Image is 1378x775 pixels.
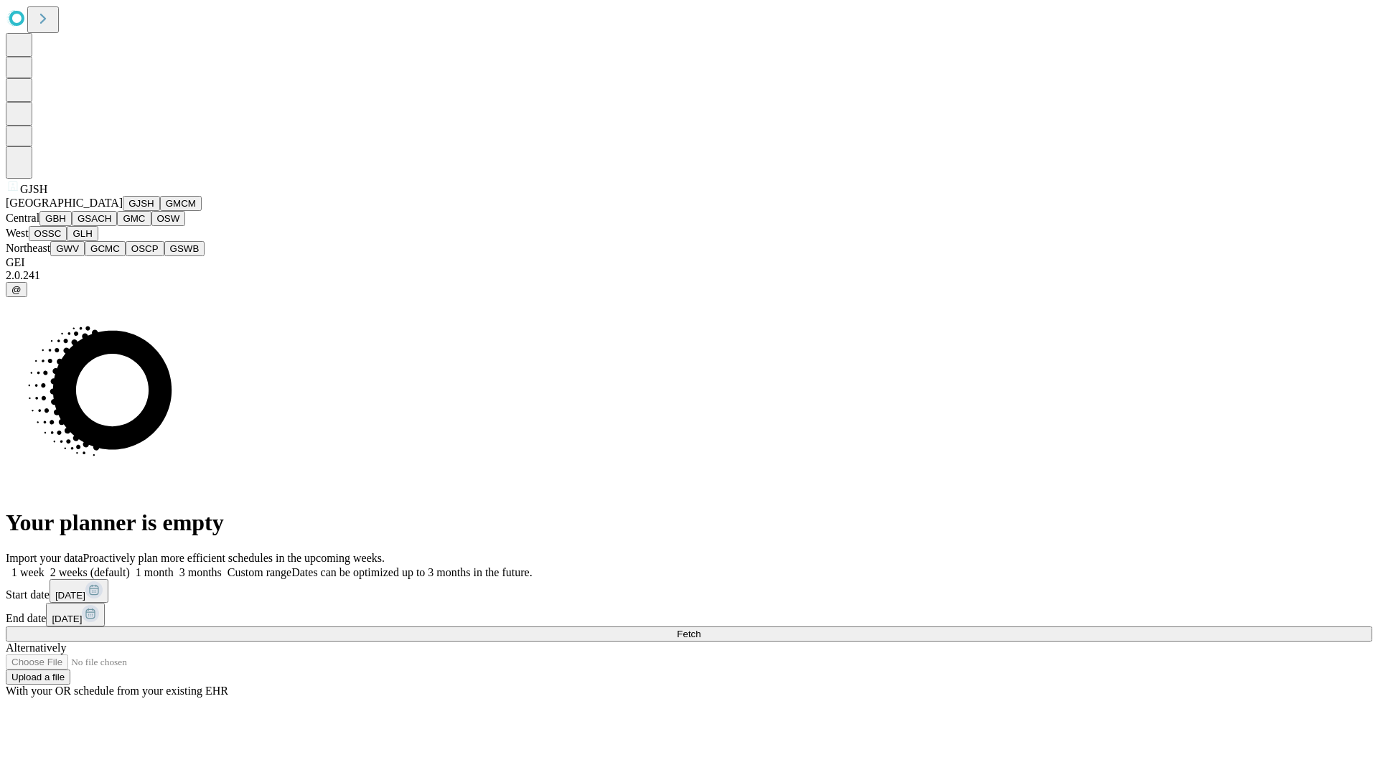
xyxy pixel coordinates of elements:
[291,566,532,578] span: Dates can be optimized up to 3 months in the future.
[6,552,83,564] span: Import your data
[20,183,47,195] span: GJSH
[6,256,1372,269] div: GEI
[6,579,1372,603] div: Start date
[6,242,50,254] span: Northeast
[67,226,98,241] button: GLH
[117,211,151,226] button: GMC
[6,670,70,685] button: Upload a file
[228,566,291,578] span: Custom range
[6,282,27,297] button: @
[50,579,108,603] button: [DATE]
[164,241,205,256] button: GSWB
[46,603,105,626] button: [DATE]
[39,211,72,226] button: GBH
[136,566,174,578] span: 1 month
[123,196,160,211] button: GJSH
[6,269,1372,282] div: 2.0.241
[126,241,164,256] button: OSCP
[160,196,202,211] button: GMCM
[85,241,126,256] button: GCMC
[6,685,228,697] span: With your OR schedule from your existing EHR
[72,211,117,226] button: GSACH
[6,197,123,209] span: [GEOGRAPHIC_DATA]
[50,241,85,256] button: GWV
[179,566,222,578] span: 3 months
[29,226,67,241] button: OSSC
[151,211,186,226] button: OSW
[6,642,66,654] span: Alternatively
[6,509,1372,536] h1: Your planner is empty
[11,566,44,578] span: 1 week
[6,603,1372,626] div: End date
[83,552,385,564] span: Proactively plan more efficient schedules in the upcoming weeks.
[6,212,39,224] span: Central
[6,227,29,239] span: West
[55,590,85,601] span: [DATE]
[52,614,82,624] span: [DATE]
[11,284,22,295] span: @
[6,626,1372,642] button: Fetch
[677,629,700,639] span: Fetch
[50,566,130,578] span: 2 weeks (default)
